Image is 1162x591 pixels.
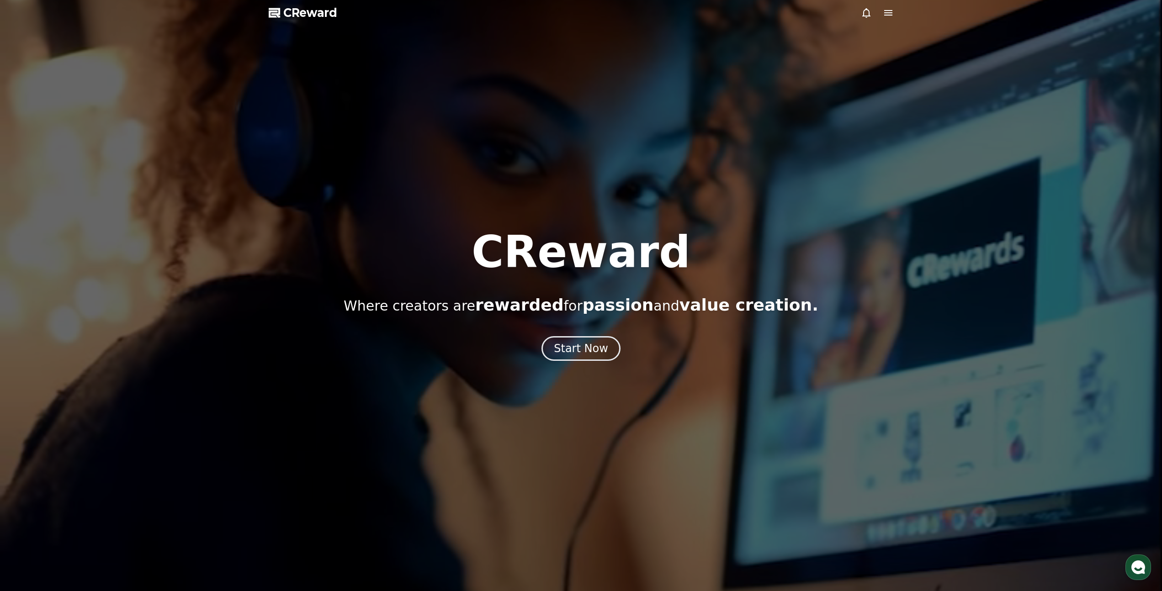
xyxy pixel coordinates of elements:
[541,345,621,354] a: Start Now
[118,290,175,312] a: Settings
[554,341,608,356] div: Start Now
[344,296,818,314] p: Where creators are for and
[679,295,818,314] span: value creation.
[269,5,337,20] a: CReward
[541,336,621,361] button: Start Now
[60,290,118,312] a: Messages
[23,303,39,311] span: Home
[472,230,690,274] h1: CReward
[135,303,158,311] span: Settings
[583,295,654,314] span: passion
[283,5,337,20] span: CReward
[76,304,103,311] span: Messages
[475,295,563,314] span: rewarded
[3,290,60,312] a: Home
